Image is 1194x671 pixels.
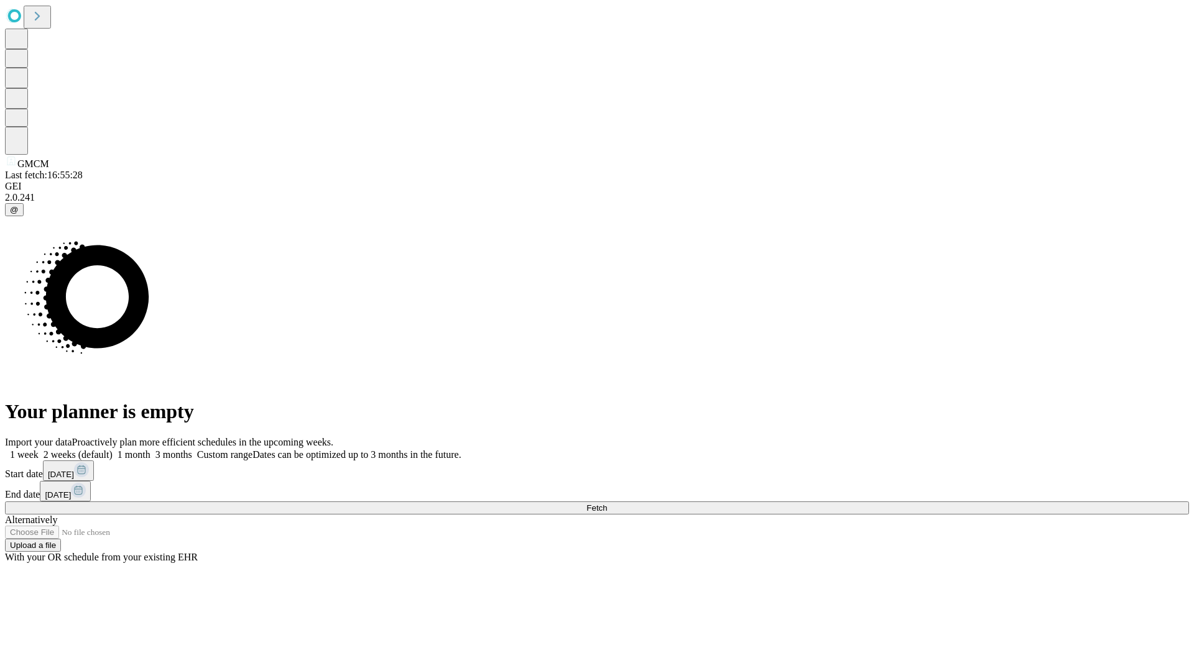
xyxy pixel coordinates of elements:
[10,205,19,214] span: @
[197,449,252,460] span: Custom range
[40,481,91,501] button: [DATE]
[5,514,57,525] span: Alternatively
[5,501,1189,514] button: Fetch
[17,158,49,169] span: GMCM
[45,490,71,500] span: [DATE]
[586,503,607,513] span: Fetch
[43,460,94,481] button: [DATE]
[5,181,1189,192] div: GEI
[5,481,1189,501] div: End date
[252,449,461,460] span: Dates can be optimized up to 3 months in the future.
[44,449,113,460] span: 2 weeks (default)
[5,192,1189,203] div: 2.0.241
[5,203,24,216] button: @
[5,437,72,447] span: Import your data
[10,449,39,460] span: 1 week
[5,170,83,180] span: Last fetch: 16:55:28
[48,470,74,479] span: [DATE]
[72,437,333,447] span: Proactively plan more efficient schedules in the upcoming weeks.
[5,552,198,562] span: With your OR schedule from your existing EHR
[5,400,1189,423] h1: Your planner is empty
[5,460,1189,481] div: Start date
[155,449,192,460] span: 3 months
[118,449,150,460] span: 1 month
[5,539,61,552] button: Upload a file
